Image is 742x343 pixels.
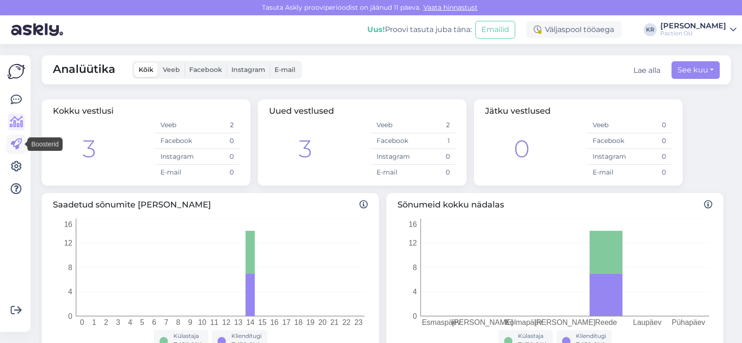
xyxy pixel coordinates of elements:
div: 3 [299,131,312,167]
div: Proovi tasuta juba täna: [367,24,472,35]
td: 0 [197,165,239,181]
span: Uued vestlused [269,106,334,116]
tspan: 16 [409,220,417,228]
div: Külastaja [518,332,547,340]
div: 3 [83,131,96,167]
div: Klienditugi [576,332,606,340]
td: Instagram [155,149,197,165]
tspan: 7 [164,318,168,326]
td: E-mail [587,165,629,181]
tspan: 4 [68,288,72,296]
tspan: 18 [294,318,303,326]
tspan: 0 [68,312,72,320]
span: Veeb [163,65,180,74]
b: Uus! [367,25,385,34]
td: 2 [413,117,455,133]
tspan: 12 [64,239,72,247]
tspan: 0 [413,312,417,320]
tspan: 9 [188,318,192,326]
tspan: 23 [354,318,363,326]
tspan: 2 [104,318,108,326]
a: [PERSON_NAME]Paction OÜ [660,22,736,37]
div: Külastaja [173,332,203,340]
tspan: 3 [116,318,120,326]
tspan: 21 [330,318,339,326]
td: Facebook [155,133,197,149]
tspan: 8 [176,318,180,326]
tspan: 0 [80,318,84,326]
span: Instagram [231,65,265,74]
div: Paction OÜ [660,30,726,37]
td: Veeb [587,117,629,133]
td: 2 [197,117,239,133]
tspan: 22 [342,318,351,326]
tspan: 8 [68,264,72,272]
div: 0 [514,131,530,167]
tspan: 8 [413,264,417,272]
tspan: 12 [222,318,230,326]
tspan: 1 [92,318,96,326]
tspan: 16 [64,220,72,228]
td: Veeb [155,117,197,133]
td: Facebook [371,133,413,149]
div: [PERSON_NAME] [660,22,726,30]
td: Instagram [587,149,629,165]
span: Jätku vestlused [485,106,550,116]
tspan: Laupäev [633,318,661,326]
td: Veeb [371,117,413,133]
td: 0 [629,117,672,133]
tspan: 11 [210,318,218,326]
div: KR [644,23,657,36]
tspan: 4 [413,288,417,296]
button: Emailid [475,21,515,39]
td: 0 [413,165,455,181]
td: E-mail [371,165,413,181]
tspan: 17 [282,318,291,326]
span: Sõnumeid kokku nädalas [397,199,712,211]
tspan: 10 [198,318,206,326]
tspan: 20 [318,318,326,326]
tspan: Esmaspäev [422,318,461,326]
tspan: 4 [128,318,132,326]
td: 0 [197,133,239,149]
button: Lae alla [633,65,660,76]
tspan: 16 [270,318,279,326]
div: Väljaspool tööaega [526,21,621,38]
tspan: 12 [409,239,417,247]
td: 0 [413,149,455,165]
tspan: 5 [140,318,144,326]
div: Klienditugi [231,332,262,340]
span: Analüütika [53,61,115,79]
tspan: Reede [595,318,617,326]
span: Kõik [139,65,154,74]
td: 0 [629,149,672,165]
tspan: [PERSON_NAME] [452,318,513,327]
span: E-mail [275,65,295,74]
tspan: Pühapäev [672,318,705,326]
td: 0 [629,133,672,149]
tspan: 14 [246,318,255,326]
td: 0 [197,149,239,165]
td: Instagram [371,149,413,165]
a: Vaata hinnastust [421,3,480,12]
tspan: [PERSON_NAME] [534,318,595,327]
tspan: 19 [306,318,314,326]
td: Facebook [587,133,629,149]
tspan: 6 [152,318,156,326]
td: 0 [629,165,672,181]
td: 1 [413,133,455,149]
span: Facebook [189,65,222,74]
button: See kuu [672,61,720,79]
td: E-mail [155,165,197,181]
div: Boosterid [27,138,62,151]
tspan: 13 [234,318,243,326]
span: Kokku vestlusi [53,106,114,116]
tspan: 15 [258,318,267,326]
span: Saadetud sõnumite [PERSON_NAME] [53,199,368,211]
tspan: Kolmapäev [505,318,542,326]
img: Askly Logo [7,63,25,80]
